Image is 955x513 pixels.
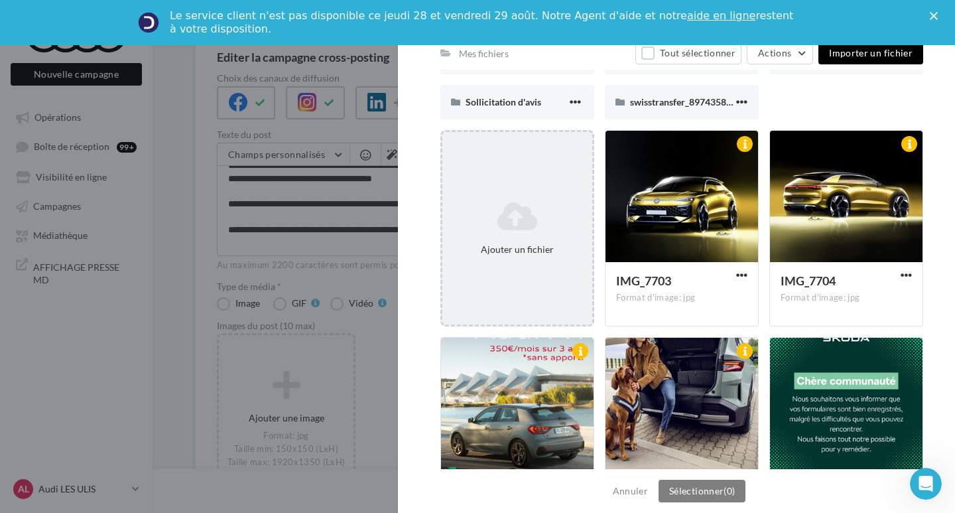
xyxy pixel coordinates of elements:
button: Annuler [607,483,653,499]
div: Format d'image: jpg [781,292,912,304]
div: Ajouter un fichier [448,243,587,256]
span: IMG_7704 [781,273,836,288]
span: IMG_7703 [616,273,671,288]
button: Tout sélectionner [635,42,741,64]
div: Format d'image: jpg [616,292,747,304]
span: swisstransfer_8974358b-caa4-4894-9ad3-cd76bbce0dc9 [630,96,867,108]
a: aide en ligne [687,9,755,22]
button: Actions [747,42,813,64]
div: Mes fichiers [459,47,509,60]
div: Le service client n'est pas disponible ce jeudi 28 et vendredi 29 août. Notre Agent d'aide et not... [170,9,796,36]
button: Sélectionner(0) [659,480,745,502]
span: Sollicitation d'avis [466,96,541,108]
div: Fermer [930,12,943,20]
span: Actions [758,47,791,58]
iframe: Intercom live chat [910,468,942,500]
img: Profile image for Service-Client [138,12,159,33]
button: Importer un fichier [818,42,923,64]
span: Importer un fichier [829,47,913,58]
span: (0) [724,485,735,496]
